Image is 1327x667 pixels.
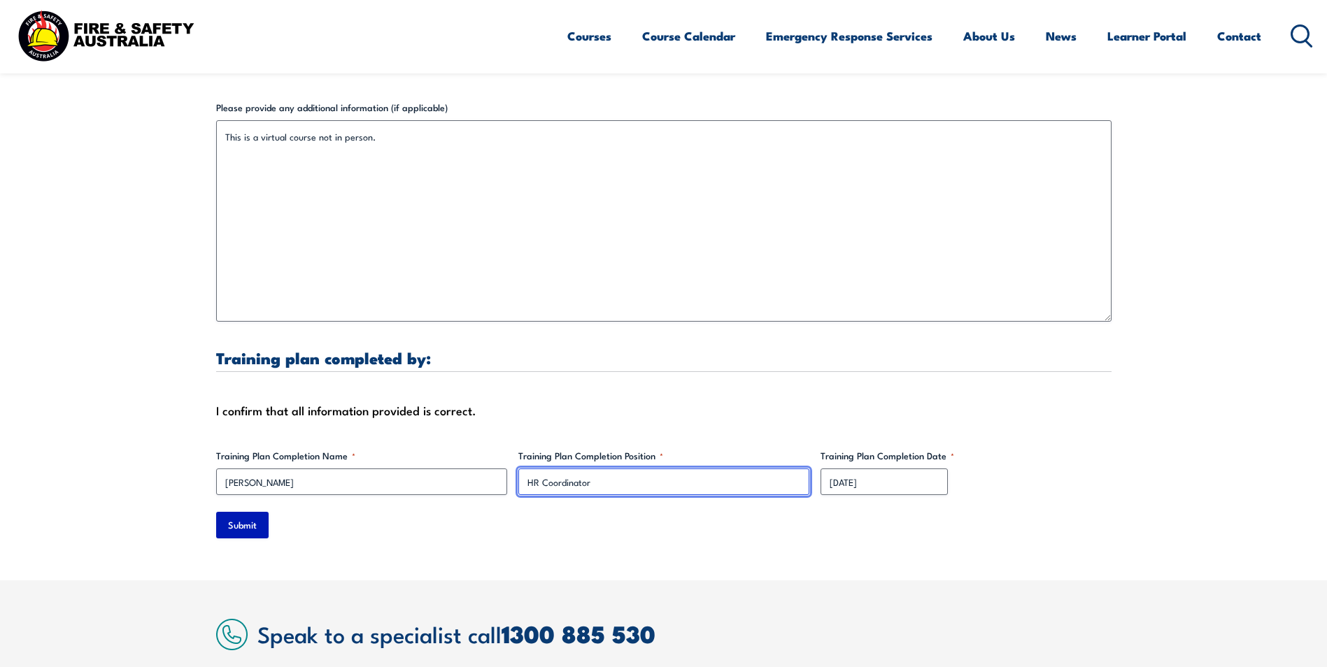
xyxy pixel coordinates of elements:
div: I confirm that all information provided is correct. [216,400,1112,421]
label: Training Plan Completion Name [216,449,507,463]
a: News [1046,17,1077,55]
h2: Speak to a specialist call [257,621,1112,646]
a: Learner Portal [1107,17,1186,55]
label: Please provide any additional information (if applicable) [216,101,1112,115]
label: Training Plan Completion Position [518,449,809,463]
input: Submit [216,512,269,538]
a: Courses [567,17,611,55]
a: Emergency Response Services [766,17,932,55]
a: 1300 885 530 [502,615,655,652]
a: Contact [1217,17,1261,55]
a: Course Calendar [642,17,735,55]
a: About Us [963,17,1015,55]
label: Training Plan Completion Date [821,449,1112,463]
input: dd/mm/yyyy [821,468,948,495]
h3: Training plan completed by: [216,350,1112,366]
